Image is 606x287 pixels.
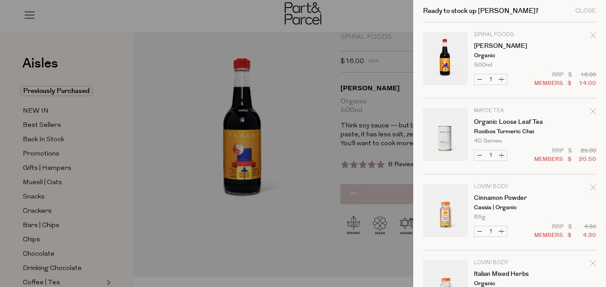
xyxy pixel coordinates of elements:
span: 500ml [474,62,492,68]
p: Spiral Foods [474,32,543,38]
span: 65g [474,214,486,220]
div: Remove Organic Loose Leaf Tea [590,107,596,119]
input: QTY Organic Loose Leaf Tea [485,150,496,160]
p: Rooibos Turmeric Chai [474,129,543,135]
p: Organic [474,53,543,59]
a: [PERSON_NAME] [474,43,543,49]
input: QTY Tamari [485,74,496,84]
a: Italian Mixed Herbs [474,271,543,277]
p: Organic [474,281,543,287]
p: Cassia | Organic [474,205,543,211]
h2: Ready to stock up [PERSON_NAME]? [423,8,539,14]
div: Remove Cinnamon Powder [590,183,596,195]
p: Lovin' Body [474,184,543,190]
a: Organic Loose Leaf Tea [474,119,543,125]
div: Remove Tamari [590,31,596,43]
p: Lovin' Body [474,260,543,266]
div: Remove Italian Mixed Herbs [590,259,596,271]
input: QTY Cinnamon Powder [485,226,496,236]
span: 40 Serves [474,138,502,144]
div: Close [575,8,596,14]
a: Cinnamon Powder [474,195,543,201]
p: Mayde Tea [474,108,543,114]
